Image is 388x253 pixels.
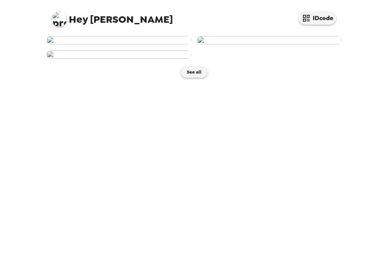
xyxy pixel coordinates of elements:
[197,36,341,44] img: user-274445
[47,36,191,44] img: user-275152
[181,66,208,78] button: See all
[47,50,191,59] img: user-274186
[69,13,88,26] span: Hey
[298,11,336,25] button: IDcode
[52,11,67,27] img: profile pic
[52,8,173,25] span: [PERSON_NAME]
